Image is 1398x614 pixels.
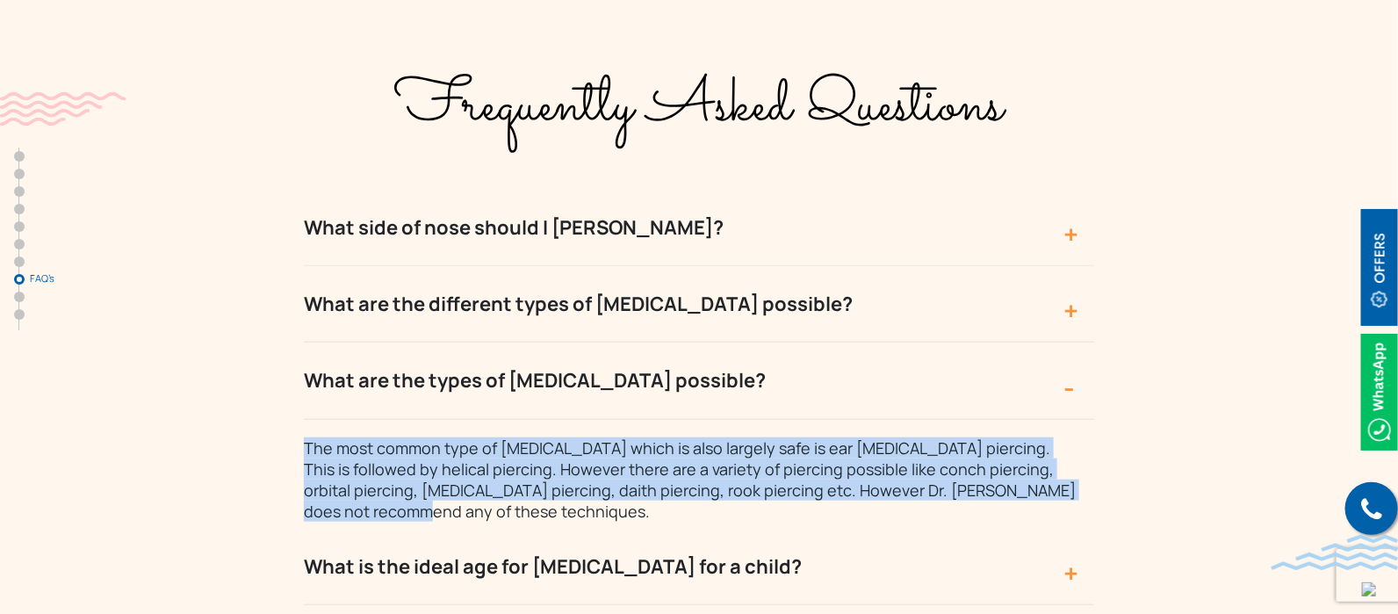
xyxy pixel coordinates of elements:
a: Whatsappicon [1361,380,1398,400]
button: What are the types of [MEDICAL_DATA] possible? [304,343,1094,419]
a: FAQ’s [14,274,25,285]
img: offerBt [1361,209,1398,326]
span: Frequently Asked Questions [395,61,1004,153]
button: What are the different types of [MEDICAL_DATA] possible? [304,266,1094,343]
button: What side of nose should I [PERSON_NAME]? [304,190,1094,266]
img: up-blue-arrow.svg [1362,582,1376,596]
img: bluewave [1272,535,1398,570]
button: What is the ideal age for [MEDICAL_DATA] for a child? [304,529,1094,605]
span: The most common type of [MEDICAL_DATA] which is also largely safe is ear [MEDICAL_DATA] piercing.... [304,437,1076,522]
img: Whatsappicon [1361,334,1398,451]
span: FAQ’s [30,273,118,284]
